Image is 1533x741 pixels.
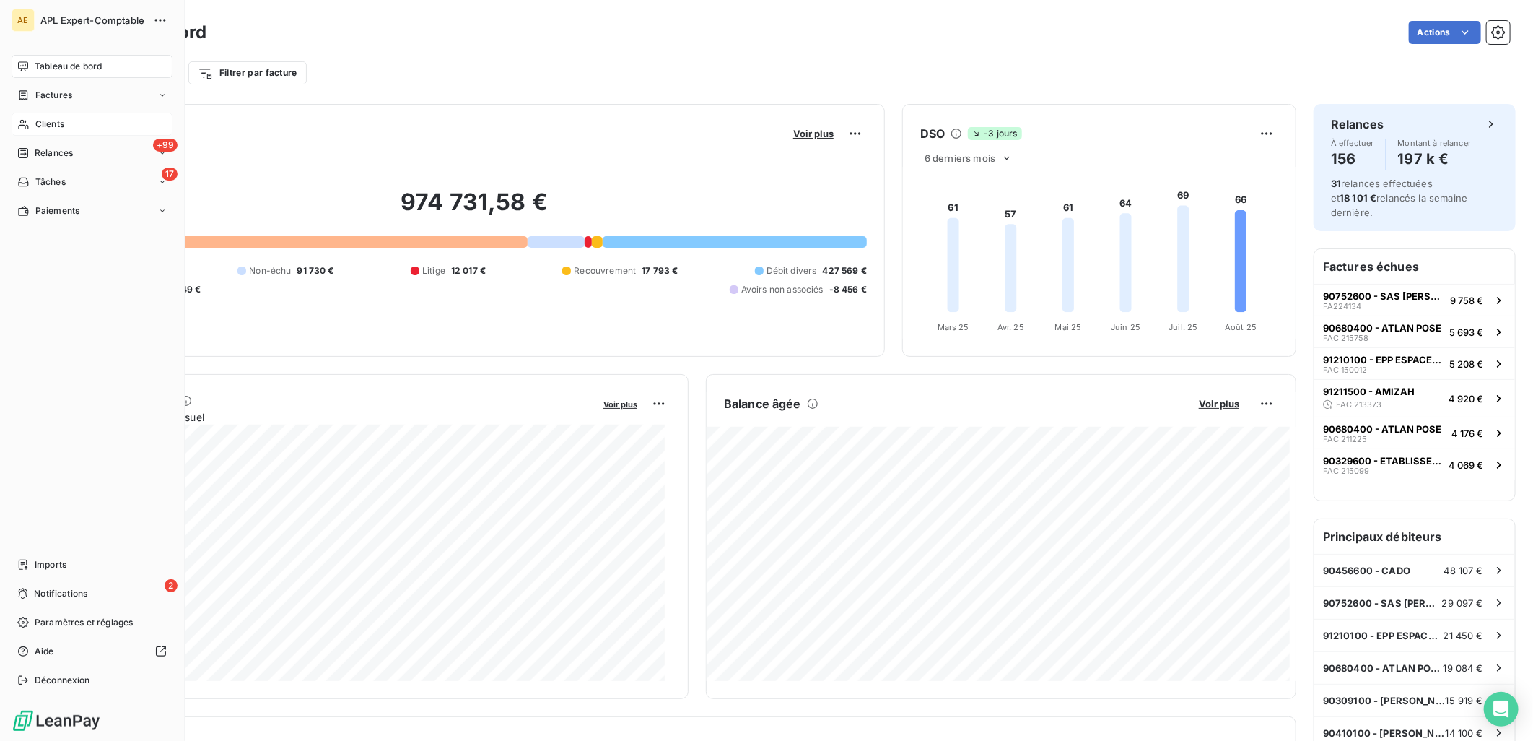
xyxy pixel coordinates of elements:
span: +99 [153,139,178,152]
span: 21 450 € [1444,630,1483,641]
a: Clients [12,113,172,136]
button: 91210100 - EPP ESPACES PAYSAGES PROPRETEFAC 1500125 208 € [1314,347,1515,379]
h6: DSO [920,125,945,142]
span: Imports [35,558,66,571]
span: Non-échu [249,264,291,277]
span: 4 069 € [1449,459,1483,471]
span: 18 101 € [1340,192,1376,204]
span: 427 569 € [823,264,867,277]
h6: Relances [1331,116,1384,133]
h6: Factures échues [1314,249,1515,284]
span: 17 793 € [642,264,678,277]
span: -3 jours [968,127,1021,140]
span: 6 derniers mois [925,152,995,164]
a: Factures [12,84,172,107]
button: 90752600 - SAS [PERSON_NAME]FA2241349 758 € [1314,284,1515,316]
span: 4 920 € [1449,393,1483,404]
span: Tâches [35,175,66,188]
span: APL Expert-Comptable [40,14,144,26]
span: 15 919 € [1446,695,1483,706]
tspan: Avr. 25 [997,322,1024,332]
img: Logo LeanPay [12,709,101,732]
button: Voir plus [599,397,642,410]
span: relances effectuées et relancés la semaine dernière. [1331,178,1467,218]
span: Débit divers [766,264,817,277]
button: Actions [1409,21,1481,44]
span: FAC 150012 [1323,365,1367,374]
span: Paramètres et réglages [35,616,133,629]
span: 12 017 € [451,264,486,277]
span: FAC 213373 [1336,400,1381,409]
span: FAC 215099 [1323,467,1369,475]
a: Aide [12,640,172,663]
span: 90680400 - ATLAN POSE [1323,423,1441,435]
span: 4 176 € [1451,428,1483,439]
span: Clients [35,118,64,131]
span: 19 084 € [1444,662,1483,674]
button: Voir plus [789,127,838,140]
span: Paiements [35,204,79,217]
span: Notifications [34,587,87,600]
span: FAC 211225 [1323,435,1367,443]
button: 90329600 - ETABLISSEMENTS CARLIERFAC 2150994 069 € [1314,448,1515,480]
span: 91 730 € [297,264,334,277]
tspan: Mars 25 [938,322,969,332]
span: 91210100 - EPP ESPACES PAYSAGES PROPRETE [1323,630,1444,641]
span: 31 [1331,178,1341,189]
span: 90309100 - [PERSON_NAME] [1323,695,1446,706]
span: À effectuer [1331,139,1374,147]
tspan: Juil. 25 [1169,322,1197,332]
span: 90752600 - SAS [PERSON_NAME] [1323,597,1442,609]
a: Tableau de bord [12,55,172,78]
span: 90456600 - CADO [1323,565,1410,576]
span: 48 107 € [1444,565,1483,576]
div: Open Intercom Messenger [1484,692,1519,727]
span: Voir plus [603,399,637,409]
span: 9 758 € [1450,295,1483,306]
span: 17 [162,168,178,181]
span: 91211500 - AMIZAH [1323,386,1415,397]
a: +99Relances [12,142,172,165]
span: Chiffre d'affaires mensuel [82,409,593,425]
tspan: Juin 25 [1111,322,1140,332]
span: 5 208 € [1449,358,1483,370]
a: Paiements [12,199,172,222]
button: 90680400 - ATLAN POSEFAC 2157585 693 € [1314,316,1515,347]
span: Factures [35,89,72,102]
button: Voir plus [1194,397,1244,410]
span: 90680400 - ATLAN POSE [1323,322,1441,334]
span: Recouvrement [574,264,636,277]
span: 5 693 € [1449,326,1483,338]
span: Voir plus [793,128,834,139]
span: 29 097 € [1442,597,1483,609]
h2: 974 731,58 € [82,188,867,231]
a: 17Tâches [12,170,172,194]
h4: 197 k € [1398,147,1472,170]
tspan: Août 25 [1225,322,1257,332]
h4: 156 [1331,147,1374,170]
span: Déconnexion [35,674,90,687]
span: FA224134 [1323,302,1361,311]
span: 90752600 - SAS [PERSON_NAME] [1323,290,1444,302]
span: 90329600 - ETABLISSEMENTS CARLIER [1323,455,1443,467]
tspan: Mai 25 [1055,322,1082,332]
div: AE [12,9,35,32]
a: Paramètres et réglages [12,611,172,634]
span: Tableau de bord [35,60,102,73]
h6: Principaux débiteurs [1314,519,1515,554]
span: 14 100 € [1446,727,1483,739]
span: Aide [35,645,54,658]
a: Imports [12,553,172,576]
span: Litige [422,264,445,277]
span: Relances [35,147,73,160]
h6: Balance âgée [724,395,801,412]
button: 90680400 - ATLAN POSEFAC 2112254 176 € [1314,417,1515,448]
span: 90680400 - ATLAN POSE [1323,662,1444,674]
span: Voir plus [1199,398,1239,409]
span: -8 456 € [829,283,867,296]
span: FAC 215758 [1323,334,1368,342]
button: 91211500 - AMIZAHFAC 2133734 920 € [1314,379,1515,417]
span: 2 [165,579,178,592]
span: Montant à relancer [1398,139,1472,147]
span: Avoirs non associés [741,283,824,296]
